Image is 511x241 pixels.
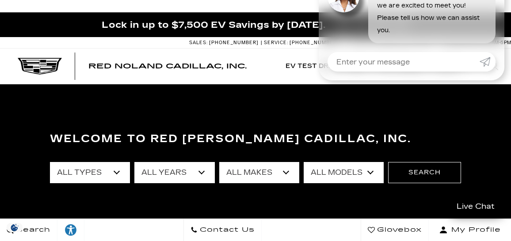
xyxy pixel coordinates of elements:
[429,219,511,241] button: Open user profile menu
[50,162,130,183] select: Filter by type
[209,40,259,45] span: [PHONE_NUMBER]
[282,49,344,84] a: EV Test Drive
[57,223,84,237] div: Explore your accessibility options
[189,40,261,45] a: Sales: [PHONE_NUMBER]
[18,58,62,75] img: Cadillac Dark Logo with Cadillac White Text
[57,219,84,241] a: Explore your accessibility options
[361,219,429,241] a: Glovebox
[134,162,214,183] select: Filter by year
[447,196,504,217] a: Live Chat
[189,40,208,45] span: Sales:
[4,223,25,232] section: Click to Open Cookie Consent Modal
[198,224,255,236] span: Contact Us
[480,52,496,72] a: Submit
[261,40,341,45] a: Service: [PHONE_NUMBER]
[328,52,480,72] input: Enter your message
[219,162,299,183] select: Filter by make
[88,62,247,70] span: Red Noland Cadillac, Inc.
[88,63,247,70] a: Red Noland Cadillac, Inc.
[452,201,499,211] span: Live Chat
[264,40,288,45] span: Service:
[4,223,25,232] img: Opt-Out Icon
[448,224,501,236] span: My Profile
[375,224,422,236] span: Glovebox
[14,224,50,236] span: Search
[290,40,339,45] span: [PHONE_NUMBER]
[102,19,325,30] span: Lock in up to $7,500 EV Savings by [DATE].
[50,130,461,148] h3: Welcome to Red [PERSON_NAME] Cadillac, Inc.
[388,162,461,183] button: Search
[304,162,384,183] select: Filter by model
[183,219,262,241] a: Contact Us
